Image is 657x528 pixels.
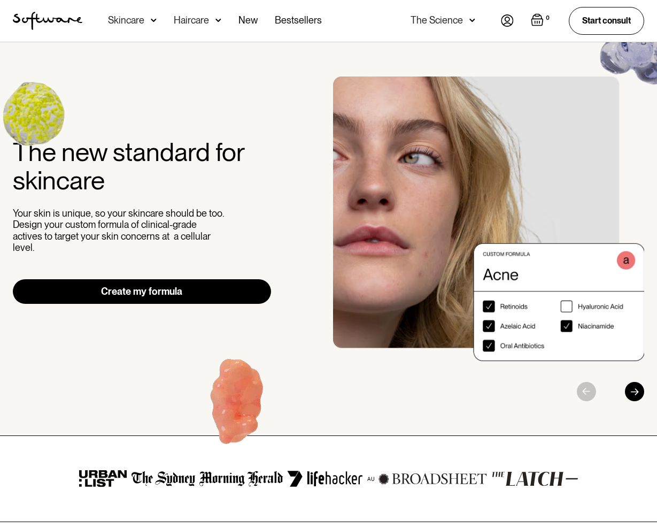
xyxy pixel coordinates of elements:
img: urban list logo [79,470,128,487]
a: home [13,12,82,30]
a: Create my formula [13,279,271,304]
div: Skincare [108,15,144,26]
div: 0 [544,13,552,23]
img: the Sydney morning herald logo [132,471,283,487]
img: arrow down [469,15,475,26]
img: lifehacker logo [307,471,374,487]
img: Hydroquinone (skin lightening agent) [171,340,304,471]
a: Open empty cart [531,13,552,28]
img: arrow down [215,15,221,26]
div: The Science [411,15,463,26]
img: Software Logo [13,12,82,30]
div: 1 / 3 [333,76,645,365]
img: the latch logo [491,471,578,486]
div: Haircare [174,15,209,26]
p: Your skin is unique, so your skincare should be too. Design your custom formula of clinical-grade... [13,208,227,254]
img: arrow down [151,15,157,26]
img: broadsheet logo [378,473,487,485]
h2: The new standard for skincare [13,138,271,195]
a: Start consult [569,7,644,34]
div: Next slide [625,382,644,401]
